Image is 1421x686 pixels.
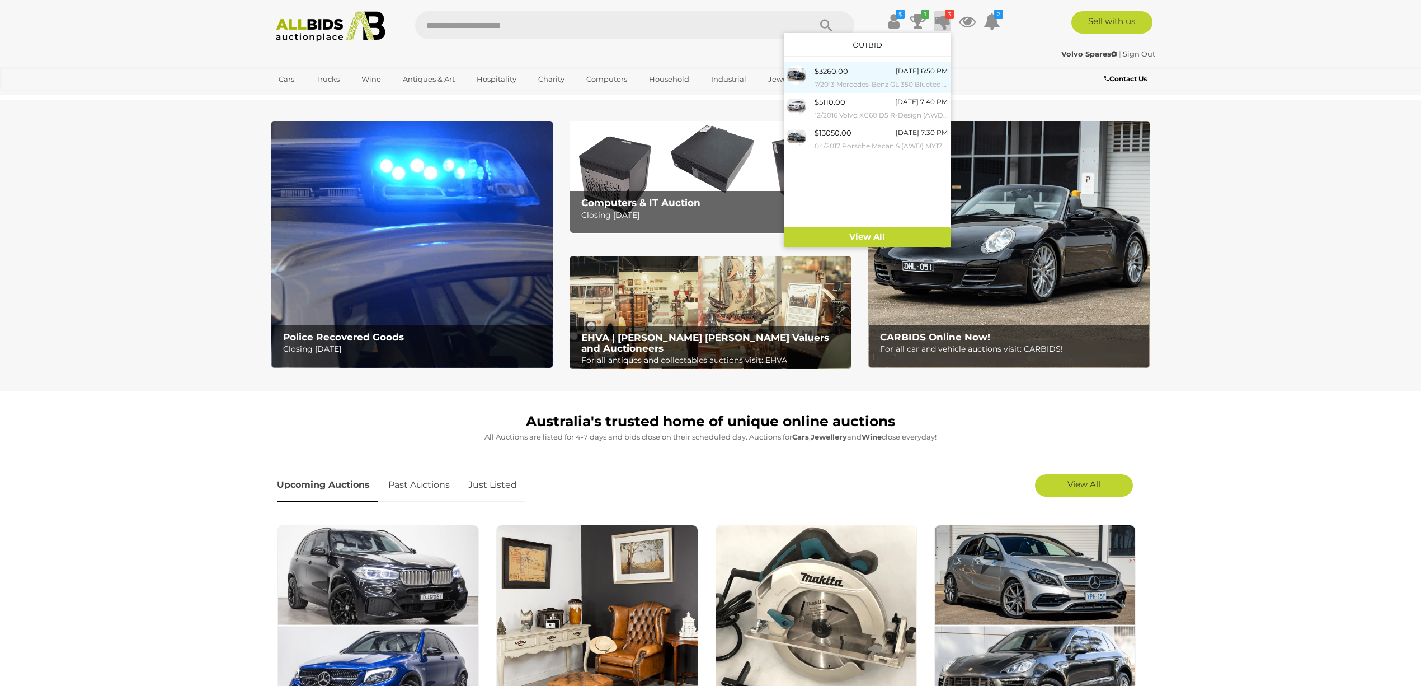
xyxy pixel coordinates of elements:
p: Closing [DATE] [581,208,845,222]
img: 54548-1a_ex.jpg [787,96,806,115]
a: Computers & IT Auction Computers & IT Auction Closing [DATE] [570,121,851,234]
strong: Jewellery [811,432,847,441]
strong: Cars [792,432,809,441]
a: Industrial [704,70,754,88]
a: Contact Us [1104,73,1150,85]
a: 1 [910,11,926,31]
a: $5110.00 [DATE] 7:40 PM 12/2016 Volvo XC60 D5 R-Design (AWD) DZ MY17 4D Wagon Ice White Turbo Die... [784,93,951,124]
img: Police Recovered Goods [271,121,553,368]
a: Household [642,70,697,88]
p: For all car and vehicle auctions visit: CARBIDS! [880,342,1144,356]
a: Sign Out [1123,49,1155,58]
div: [DATE] 7:30 PM [896,127,948,139]
img: 54518-1a_ex.jpg [787,65,806,85]
b: Contact Us [1104,74,1147,83]
a: Computers [579,70,634,88]
i: 1 [921,10,929,19]
button: Search [798,11,854,39]
span: View All [1067,479,1100,489]
p: All Auctions are listed for 4-7 days and bids close on their scheduled day. Auctions for , and cl... [277,431,1144,444]
a: $13050.00 [DATE] 7:30 PM 04/2017 Porsche Macan S (AWD) MY17 4d Wagon Volcano Grey Metallic Turbo ... [784,124,951,155]
a: CARBIDS Online Now! CARBIDS Online Now! For all car and vehicle auctions visit: CARBIDS! [868,121,1150,368]
small: 7/2013 Mercedes-Benz GL 350 Bluetec X166 4d Wagon Cavansite Blue Metallic Turbo Diesel 3.0L [815,78,948,91]
img: Computers & IT Auction [570,121,851,234]
a: Just Listed [460,469,525,502]
a: Wine [354,70,388,88]
a: 2 [984,11,1000,31]
h1: Australia's trusted home of unique online auctions [277,414,1144,430]
i: 3 [945,10,954,19]
div: [DATE] 6:50 PM [896,65,948,77]
a: View All [784,227,951,247]
i: $ [896,10,905,19]
p: For all antiques and collectables auctions visit: EHVA [581,353,845,367]
div: [DATE] 7:40 PM [895,96,948,108]
b: Computers & IT Auction [581,197,700,208]
span: | [1119,49,1121,58]
img: EHVA | Evans Hastings Valuers and Auctioneers [570,256,851,370]
img: CARBIDS Online Now! [868,121,1150,368]
div: $5110.00 [815,96,845,109]
a: Antiques & Art [396,70,462,88]
a: Trucks [309,70,347,88]
small: 12/2016 Volvo XC60 D5 R-Design (AWD) DZ MY17 4D Wagon Ice White Turbo Diesel 2.4L [815,109,948,122]
a: $3260.00 [DATE] 6:50 PM 7/2013 Mercedes-Benz GL 350 Bluetec X166 4d Wagon Cavansite Blue Metallic... [784,62,951,93]
img: Allbids.com.au [270,11,391,42]
b: Police Recovered Goods [283,332,404,343]
a: Cars [271,70,302,88]
a: 3 [934,11,951,31]
b: EHVA | [PERSON_NAME] [PERSON_NAME] Valuers and Auctioneers [581,332,829,354]
div: $3260.00 [815,65,848,78]
strong: Volvo Spares [1061,49,1117,58]
a: EHVA | Evans Hastings Valuers and Auctioneers EHVA | [PERSON_NAME] [PERSON_NAME] Valuers and Auct... [570,256,851,370]
a: [GEOGRAPHIC_DATA] [271,88,365,107]
a: Outbid [853,40,882,49]
p: Closing [DATE] [283,342,547,356]
a: Jewellery [761,70,810,88]
a: $ [885,11,902,31]
a: Upcoming Auctions [277,469,378,502]
i: 2 [994,10,1003,19]
a: Volvo Spares [1061,49,1119,58]
a: Charity [531,70,572,88]
a: Police Recovered Goods Police Recovered Goods Closing [DATE] [271,121,553,368]
strong: Wine [862,432,882,441]
a: Sell with us [1071,11,1152,34]
div: $13050.00 [815,127,851,139]
a: Past Auctions [380,469,458,502]
small: 04/2017 Porsche Macan S (AWD) MY17 4d Wagon Volcano Grey Metallic Turbo V6 3.0L [815,140,948,152]
img: 53814-1a_ex.jpg [787,127,806,146]
a: Hospitality [469,70,524,88]
a: View All [1035,474,1133,497]
b: CARBIDS Online Now! [880,332,990,343]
